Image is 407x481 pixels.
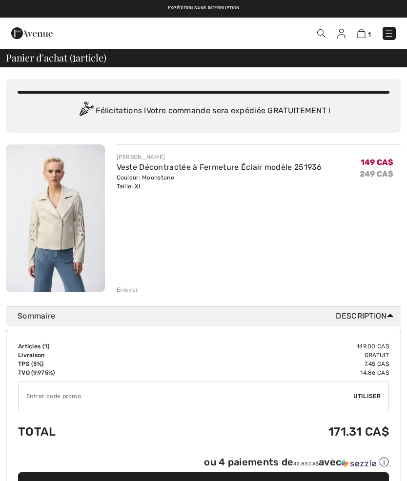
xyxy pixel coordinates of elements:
input: Code promo [19,381,353,411]
img: Congratulation2.svg [76,101,96,121]
td: Gratuit [161,351,389,360]
td: 149.00 CA$ [161,342,389,351]
div: ou 4 paiements de avec [204,456,389,469]
td: TPS (5%) [18,360,161,368]
span: | [214,5,215,12]
s: 249 CA$ [360,169,393,179]
div: Couleur: Moonstone Taille: XL [117,173,322,191]
span: Utiliser [353,392,381,401]
span: 149 CA$ [361,158,393,167]
td: Total [18,415,161,448]
a: Veste Décontractée à Fermeture Éclair modèle 251936 [117,162,322,172]
img: Sezzle [341,459,376,468]
span: 42.83 CA$ [293,461,319,467]
img: Recherche [317,29,326,38]
div: Sommaire [18,310,397,322]
span: 1 [44,343,47,350]
a: 1 [357,27,371,39]
img: Veste Décontractée à Fermeture Éclair modèle 251936 [6,144,105,292]
span: 1 [72,50,76,63]
div: Enlever [117,285,139,294]
div: ou 4 paiements de42.83 CA$avecSezzle Cliquez pour en savoir plus sur Sezzle [18,456,389,472]
div: [PERSON_NAME] [117,153,322,161]
img: 1ère Avenue [11,23,53,43]
img: Mes infos [337,29,346,39]
a: Livraison gratuite dès 99$ [143,5,208,12]
img: Panier d'achat [357,29,366,38]
td: 7.45 CA$ [161,360,389,368]
td: Articles ( ) [18,342,161,351]
td: 171.31 CA$ [161,415,389,448]
td: 14.86 CA$ [161,368,389,377]
span: Panier d'achat ( article) [6,53,106,62]
td: TVQ (9.975%) [18,368,161,377]
a: Retours gratuits [221,5,264,12]
div: Félicitations ! Votre commande sera expédiée GRATUITEMENT ! [18,101,389,121]
td: Livraison [18,351,161,360]
span: 1 [368,31,371,38]
span: Description [336,310,397,322]
a: 1ère Avenue [11,28,53,37]
img: Menu [384,29,394,39]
